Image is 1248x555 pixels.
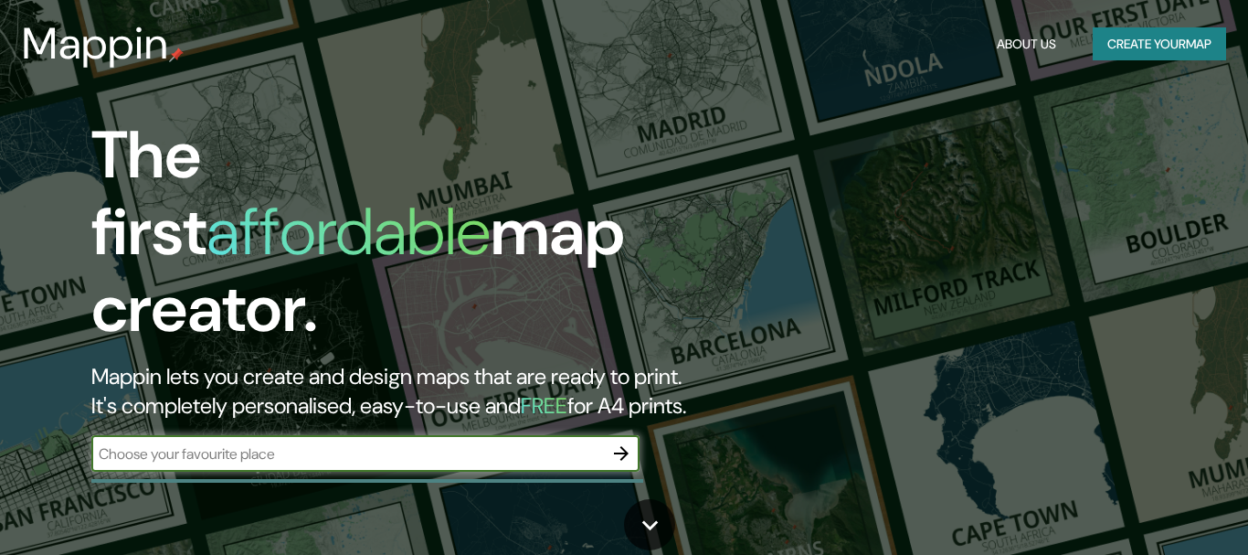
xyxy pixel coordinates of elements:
h3: Mappin [22,18,169,69]
img: mappin-pin [169,48,184,62]
h5: FREE [521,391,567,420]
button: Create yourmap [1093,27,1226,61]
h1: The first map creator. [91,117,715,362]
input: Choose your favourite place [91,443,603,464]
h1: affordable [206,189,491,274]
h2: Mappin lets you create and design maps that are ready to print. It's completely personalised, eas... [91,362,715,421]
button: About Us [989,27,1063,61]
